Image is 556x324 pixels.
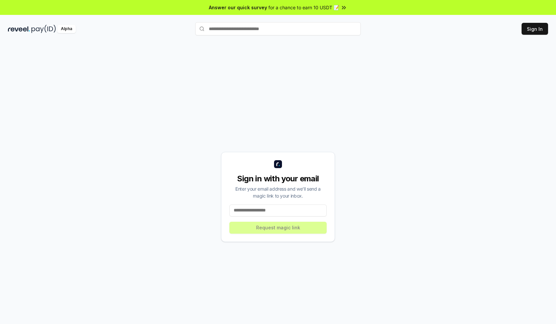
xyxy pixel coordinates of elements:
[8,25,30,33] img: reveel_dark
[229,185,327,199] div: Enter your email address and we’ll send a magic link to your inbox.
[522,23,548,35] button: Sign In
[209,4,267,11] span: Answer our quick survey
[57,25,76,33] div: Alpha
[268,4,339,11] span: for a chance to earn 10 USDT 📝
[274,160,282,168] img: logo_small
[229,173,327,184] div: Sign in with your email
[31,25,56,33] img: pay_id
